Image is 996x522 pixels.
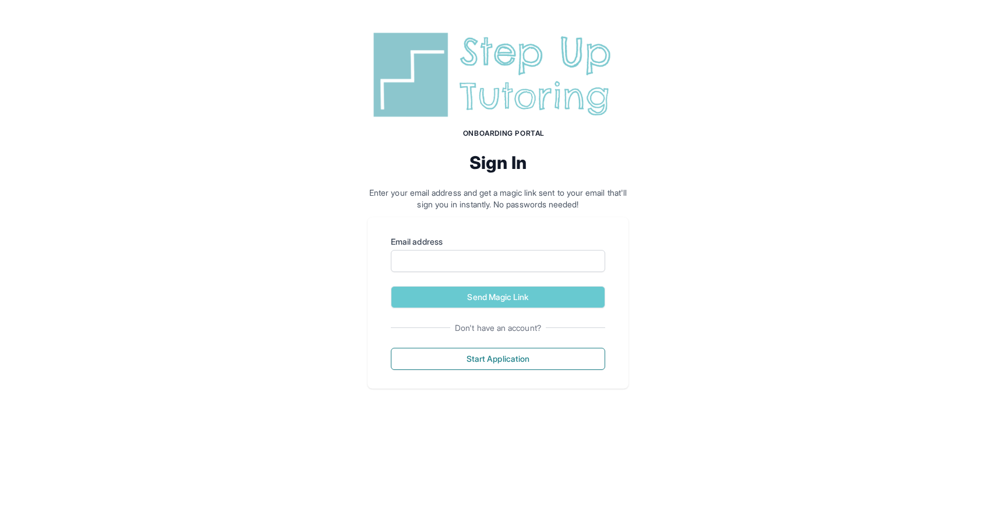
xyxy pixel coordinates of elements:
[391,348,605,370] button: Start Application
[368,28,628,122] img: Step Up Tutoring horizontal logo
[391,236,605,248] label: Email address
[368,187,628,210] p: Enter your email address and get a magic link sent to your email that'll sign you in instantly. N...
[379,129,628,138] h1: Onboarding Portal
[368,152,628,173] h2: Sign In
[450,322,546,334] span: Don't have an account?
[391,286,605,308] button: Send Magic Link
